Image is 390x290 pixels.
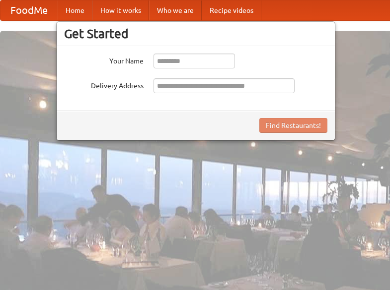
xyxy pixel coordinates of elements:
[259,118,327,133] button: Find Restaurants!
[0,0,58,20] a: FoodMe
[64,78,144,91] label: Delivery Address
[64,54,144,66] label: Your Name
[202,0,261,20] a: Recipe videos
[149,0,202,20] a: Who we are
[64,26,327,41] h3: Get Started
[92,0,149,20] a: How it works
[58,0,92,20] a: Home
